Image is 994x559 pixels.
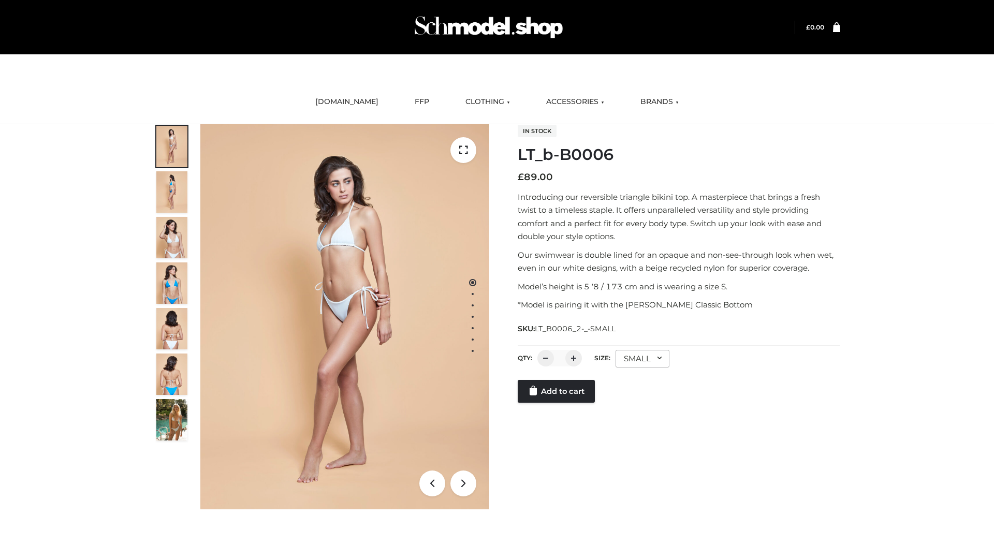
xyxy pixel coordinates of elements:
span: £ [518,171,524,183]
label: QTY: [518,354,532,362]
img: ArielClassicBikiniTop_CloudNine_AzureSky_OW114ECO_1 [200,124,489,509]
h1: LT_b-B0006 [518,145,840,164]
span: In stock [518,125,557,137]
span: SKU: [518,322,617,335]
a: BRANDS [633,91,686,113]
bdi: 0.00 [806,23,824,31]
img: ArielClassicBikiniTop_CloudNine_AzureSky_OW114ECO_4-scaled.jpg [156,262,187,304]
img: Schmodel Admin 964 [411,7,566,48]
a: ACCESSORIES [538,91,612,113]
img: Arieltop_CloudNine_AzureSky2.jpg [156,399,187,440]
span: £ [806,23,810,31]
a: FFP [407,91,437,113]
div: SMALL [616,350,669,367]
bdi: 89.00 [518,171,553,183]
img: ArielClassicBikiniTop_CloudNine_AzureSky_OW114ECO_7-scaled.jpg [156,308,187,349]
p: Introducing our reversible triangle bikini top. A masterpiece that brings a fresh twist to a time... [518,190,840,243]
p: Model’s height is 5 ‘8 / 173 cm and is wearing a size S. [518,280,840,293]
img: ArielClassicBikiniTop_CloudNine_AzureSky_OW114ECO_2-scaled.jpg [156,171,187,213]
p: *Model is pairing it with the [PERSON_NAME] Classic Bottom [518,298,840,312]
a: Add to cart [518,380,595,403]
label: Size: [594,354,610,362]
a: CLOTHING [458,91,518,113]
a: £0.00 [806,23,824,31]
img: ArielClassicBikiniTop_CloudNine_AzureSky_OW114ECO_1-scaled.jpg [156,126,187,167]
img: ArielClassicBikiniTop_CloudNine_AzureSky_OW114ECO_8-scaled.jpg [156,354,187,395]
span: LT_B0006_2-_-SMALL [535,324,616,333]
p: Our swimwear is double lined for an opaque and non-see-through look when wet, even in our white d... [518,248,840,275]
a: [DOMAIN_NAME] [308,91,386,113]
img: ArielClassicBikiniTop_CloudNine_AzureSky_OW114ECO_3-scaled.jpg [156,217,187,258]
